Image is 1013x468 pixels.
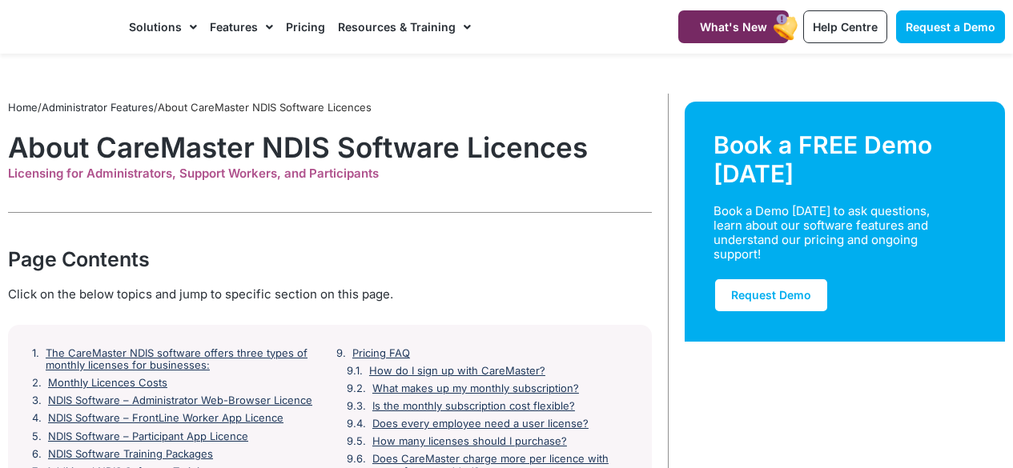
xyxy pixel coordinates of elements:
a: How do I sign up with CareMaster? [369,365,545,378]
h1: About CareMaster NDIS Software Licences [8,130,652,164]
div: Book a FREE Demo [DATE] [714,130,976,188]
img: CareMaster Logo [8,15,113,38]
span: Help Centre [813,20,878,34]
div: Book a Demo [DATE] to ask questions, learn about our software features and understand our pricing... [714,204,958,262]
a: Help Centre [803,10,887,43]
span: Request a Demo [906,20,995,34]
a: NDIS Software – FrontLine Worker App Licence [48,412,283,425]
a: What makes up my monthly subscription? [372,382,579,395]
a: Pricing FAQ [352,347,410,360]
a: How many licenses should I purchase? [372,435,567,448]
div: Page Contents [8,245,652,274]
a: The CareMaster NDIS software offers three types of monthly licenses for businesses: [46,347,324,372]
a: Administrator Features [42,101,154,114]
a: What's New [678,10,789,43]
a: Request Demo [714,278,829,313]
div: Licensing for Administrators, Support Workers, and Participants [8,166,652,181]
span: About CareMaster NDIS Software Licences [158,101,372,114]
span: What's New [700,20,767,34]
a: Does every employee need a user license? [372,418,589,430]
span: Request Demo [731,288,811,302]
a: Monthly Licences Costs [48,377,167,390]
a: NDIS Software – Administrator Web-Browser Licence [48,394,312,407]
div: Click on the below topics and jump to specific section on this page. [8,286,652,303]
span: / / [8,101,372,114]
a: NDIS Software – Participant App Licence [48,430,248,443]
a: NDIS Software Training Packages [48,448,213,461]
a: Home [8,101,38,114]
a: Is the monthly subscription cost flexible? [372,400,575,413]
a: Request a Demo [896,10,1005,43]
